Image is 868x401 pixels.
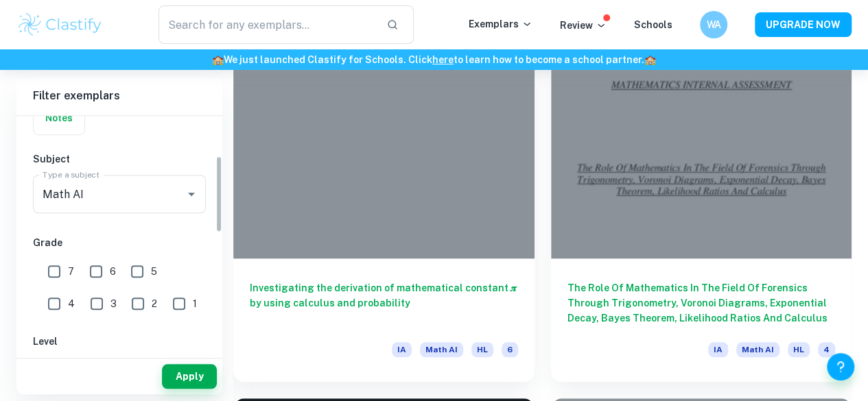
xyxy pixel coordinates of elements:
[471,342,493,357] span: HL
[3,52,865,67] h6: We just launched Clastify for Schools. Click to learn how to become a school partner.
[634,19,672,30] a: Schools
[152,296,157,311] span: 2
[151,264,157,279] span: 5
[43,169,99,180] label: Type a subject
[827,353,854,380] button: Help and Feedback
[788,342,810,357] span: HL
[110,296,117,311] span: 3
[16,77,222,115] h6: Filter exemplars
[233,33,535,382] a: Investigating the derivation of mathematical constant 𝝅 by using calculus and probabilityIAMath A...
[755,12,852,37] button: UPGRADE NOW
[250,280,518,326] h6: Investigating the derivation of mathematical constant 𝝅 by using calculus and probability
[182,184,201,204] button: Open
[33,334,206,349] h6: Level
[432,54,454,65] a: here
[68,264,74,279] span: 7
[644,54,656,65] span: 🏫
[551,33,852,382] a: The Role Of Mathematics In The Field Of Forensics Through Trigonometry, Voronoi Diagrams, Exponen...
[392,342,412,357] span: IA
[560,18,607,33] p: Review
[34,101,84,134] button: Notes
[818,342,835,357] span: 4
[159,5,375,44] input: Search for any exemplars...
[212,54,224,65] span: 🏫
[700,11,727,38] button: WA
[469,16,532,32] p: Exemplars
[193,296,197,311] span: 1
[706,17,722,32] h6: WA
[736,342,779,357] span: Math AI
[33,235,206,250] h6: Grade
[502,342,518,357] span: 6
[16,11,104,38] img: Clastify logo
[567,280,836,326] h6: The Role Of Mathematics In The Field Of Forensics Through Trigonometry, Voronoi Diagrams, Exponen...
[708,342,728,357] span: IA
[33,151,206,167] h6: Subject
[420,342,463,357] span: Math AI
[110,264,116,279] span: 6
[162,364,217,389] button: Apply
[68,296,75,311] span: 4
